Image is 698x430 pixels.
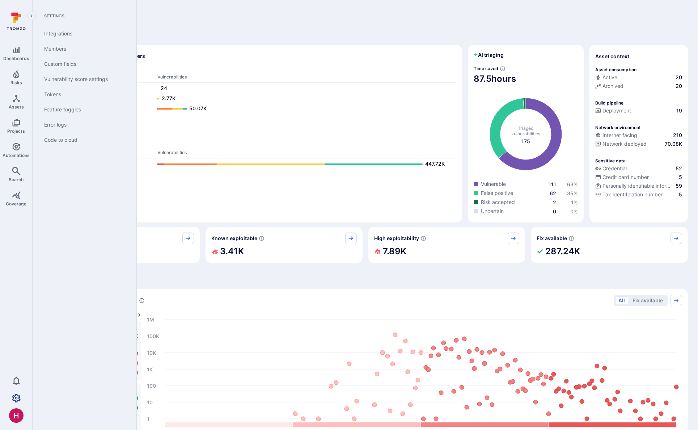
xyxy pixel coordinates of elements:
[9,104,24,110] span: Assets
[595,132,682,139] a: Internet facing210
[676,82,682,90] span: 20
[43,30,688,41] span: Discover
[595,191,682,198] a: Tax identification number5
[553,199,556,205] a: 2
[38,87,128,102] a: Tokens
[474,66,498,71] span: Time saved
[570,208,578,214] span: 0 %
[595,174,682,182] div: Evidence indicative of processing credit card numbers
[595,53,629,60] span: Asset context
[602,182,674,190] span: Personally identifiable information (PII)
[571,199,578,205] span: 1 %
[38,56,128,72] a: Custom fields
[38,72,128,87] a: Vulnerability score settings
[595,140,682,148] a: Network deployed70.08K
[595,74,682,81] a: Active20
[531,227,688,263] div: Fix available
[38,26,128,41] a: Integrations
[595,100,623,106] p: Build pipeline
[3,56,29,61] span: Dashboards
[147,316,154,323] text: 1M
[595,191,663,198] div: Tax identification number
[595,182,674,190] div: Personally identifiable information (PII)
[602,140,647,148] span: Network deployed
[147,366,153,372] text: 1K
[420,235,426,241] svg: EPSS score ≥ 0.7
[602,165,627,172] span: Credential
[595,125,641,130] p: Network environment
[595,182,682,191] div: Evidence indicative of processing personally identifiable information
[147,350,156,356] text: 10K
[550,190,556,196] a: 62
[157,149,456,158] th: Vulnerabilities
[673,132,682,139] span: 210
[567,190,578,196] a: 35%
[595,174,649,181] div: Credit card number
[3,153,30,158] span: Automations
[595,67,636,72] p: Asset consumption
[147,399,153,405] text: 10
[595,132,637,139] div: Internet facing
[568,235,574,241] svg: Vulnerabilities with fix available
[595,82,623,90] div: Archived
[595,74,682,82] div: Commits seen in the last 180 days
[161,85,167,91] text: 24
[474,51,504,59] h2: AI triaging
[147,333,159,339] text: 100K
[38,132,128,148] a: Code to cloud
[38,117,128,132] a: Error logs
[595,140,682,149] div: Evidence that the asset is packaged and deployed somewhere
[157,105,449,113] a: 50.07K
[602,107,631,114] span: Deployment
[553,208,556,214] a: 0
[157,84,449,93] a: 24
[595,132,682,140] div: Evidence that an asset is internet facing
[220,244,244,259] h2: 3.41K
[679,191,682,198] span: 5
[189,105,207,111] text: 50.07K
[595,174,682,181] a: Credit card number5
[595,107,631,114] div: Deployment
[602,191,663,198] span: Tax identification number
[7,128,25,134] span: Projects
[595,74,617,81] div: Active
[9,177,24,182] span: Search
[425,161,445,167] text: 447.72K
[481,199,515,206] span: Risk accepted
[676,182,682,190] span: 59
[595,182,682,190] a: Personally identifiable information (PII)59
[481,190,513,197] span: False positive
[537,235,567,242] span: Fix available
[27,12,36,20] button: Expand navigation menu
[595,165,682,172] a: Credential52
[383,244,406,259] h2: 7.89K
[570,208,578,214] a: 0%
[521,138,530,145] span: total
[6,201,26,207] span: Coverage
[206,227,363,263] div: Known exploitable
[602,174,649,181] span: Credit card number
[157,94,449,103] a: 2.77K
[43,274,688,285] span: Prioritize
[147,416,149,422] text: 1
[374,235,419,242] span: High exploitability
[602,82,623,90] span: Archived
[615,296,628,305] button: All
[38,102,128,117] a: Feature toggles
[511,125,540,136] span: Triaged vulnerabilities
[9,408,24,423] img: ACg8ocKzQzwPSwOZT_k9C736TfcBpCStqIZdMR9gXOhJgTaH9y_tsw=s96-c
[567,181,578,187] a: 63%
[139,297,145,305] div: Number of vulnerabilities in status 'Open' 'Triaged' and 'In process' grouped by score
[9,408,24,423] div: Harshil Parikh
[595,82,682,91] div: Code repository is archived
[676,165,682,172] span: 52
[595,191,682,200] div: Evidence indicative of processing tax identification numbers
[48,65,456,71] span: Dev scanners
[549,181,556,187] a: 111
[545,244,580,259] h2: 287.24K
[211,235,257,242] span: Known exploitable
[567,181,578,187] span: 63 %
